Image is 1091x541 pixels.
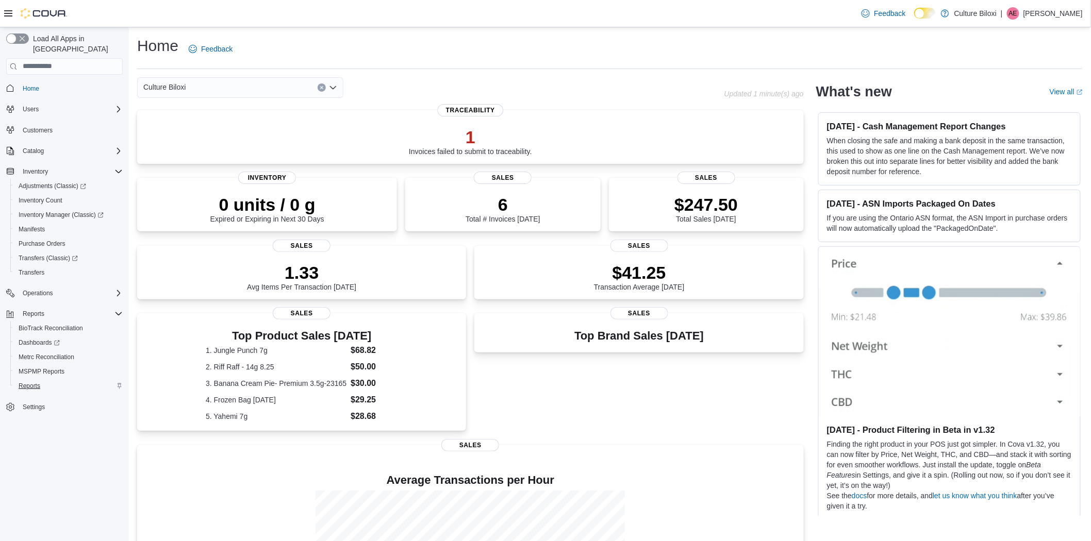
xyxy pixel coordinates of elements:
[1001,7,1003,20] p: |
[19,225,45,233] span: Manifests
[14,223,49,235] a: Manifests
[19,182,86,190] span: Adjustments (Classic)
[273,240,330,252] span: Sales
[318,83,326,92] button: Clear input
[10,236,127,251] button: Purchase Orders
[19,287,57,299] button: Operations
[10,321,127,335] button: BioTrack Reconciliation
[1077,89,1083,95] svg: External link
[827,461,1042,479] em: Beta Features
[14,180,90,192] a: Adjustments (Classic)
[14,209,123,221] span: Inventory Manager (Classic)
[210,194,324,215] p: 0 units / 0 g
[145,474,796,486] h4: Average Transactions per Hour
[409,127,532,147] p: 1
[14,365,69,378] a: MSPMP Reports
[677,172,735,184] span: Sales
[14,252,123,264] span: Transfers (Classic)
[2,102,127,116] button: Users
[351,344,398,357] dd: $68.82
[201,44,233,54] span: Feedback
[674,194,738,223] div: Total Sales [DATE]
[827,121,1072,131] h3: [DATE] - Cash Management Report Changes
[19,268,44,277] span: Transfers
[2,144,127,158] button: Catalog
[19,287,123,299] span: Operations
[206,330,398,342] h3: Top Product Sales [DATE]
[19,82,123,95] span: Home
[14,180,123,192] span: Adjustments (Classic)
[206,345,346,356] dt: 1. Jungle Punch 7g
[137,36,178,56] h1: Home
[29,33,123,54] span: Load All Apps in [GEOGRAPHIC_DATA]
[610,307,668,319] span: Sales
[19,339,60,347] span: Dashboards
[816,83,892,100] h2: What's new
[351,410,398,422] dd: $28.68
[610,240,668,252] span: Sales
[574,330,704,342] h3: Top Brand Sales [DATE]
[19,103,123,115] span: Users
[14,322,123,334] span: BioTrack Reconciliation
[474,172,532,184] span: Sales
[594,262,685,291] div: Transaction Average [DATE]
[206,378,346,388] dt: 3. Banana Cream Pie- Premium 3.5g-23165
[23,126,53,134] span: Customers
[954,7,997,20] p: Culture Biloxi
[23,167,48,176] span: Inventory
[1009,7,1017,20] span: AE
[827,439,1072,491] p: Finding the right product in your POS just got simpler. In Cova v1.32, you can now filter by Pric...
[329,83,337,92] button: Open list of options
[23,403,45,411] span: Settings
[1023,7,1083,20] p: [PERSON_NAME]
[674,194,738,215] p: $247.50
[273,307,330,319] span: Sales
[351,394,398,406] dd: $29.25
[19,324,83,332] span: BioTrack Reconciliation
[14,238,70,250] a: Purchase Orders
[14,194,123,207] span: Inventory Count
[14,238,123,250] span: Purchase Orders
[247,262,356,291] div: Avg Items Per Transaction [DATE]
[19,165,52,178] button: Inventory
[19,145,48,157] button: Catalog
[14,351,123,363] span: Metrc Reconciliation
[19,353,74,361] span: Metrc Reconciliation
[10,335,127,350] a: Dashboards
[14,322,87,334] a: BioTrack Reconciliation
[441,439,499,451] span: Sales
[19,211,104,219] span: Inventory Manager (Classic)
[1007,7,1019,20] div: Ally Edwards
[14,266,123,279] span: Transfers
[724,90,804,98] p: Updated 1 minute(s) ago
[185,39,237,59] a: Feedback
[10,193,127,208] button: Inventory Count
[827,491,1072,511] p: See the for more details, and after you’ve given it a try.
[10,265,127,280] button: Transfers
[14,336,64,349] a: Dashboards
[19,382,40,390] span: Reports
[23,84,39,93] span: Home
[2,123,127,138] button: Customers
[19,254,78,262] span: Transfers (Classic)
[466,194,540,215] p: 6
[2,286,127,300] button: Operations
[14,365,123,378] span: MSPMP Reports
[6,77,123,442] nav: Complex example
[19,124,57,137] a: Customers
[19,196,62,205] span: Inventory Count
[14,252,82,264] a: Transfers (Classic)
[2,399,127,414] button: Settings
[19,124,123,137] span: Customers
[14,266,48,279] a: Transfers
[19,240,65,248] span: Purchase Orders
[19,400,123,413] span: Settings
[19,165,123,178] span: Inventory
[19,308,48,320] button: Reports
[10,350,127,364] button: Metrc Reconciliation
[238,172,296,184] span: Inventory
[2,164,127,179] button: Inventory
[827,198,1072,209] h3: [DATE] - ASN Imports Packaged On Dates
[14,336,123,349] span: Dashboards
